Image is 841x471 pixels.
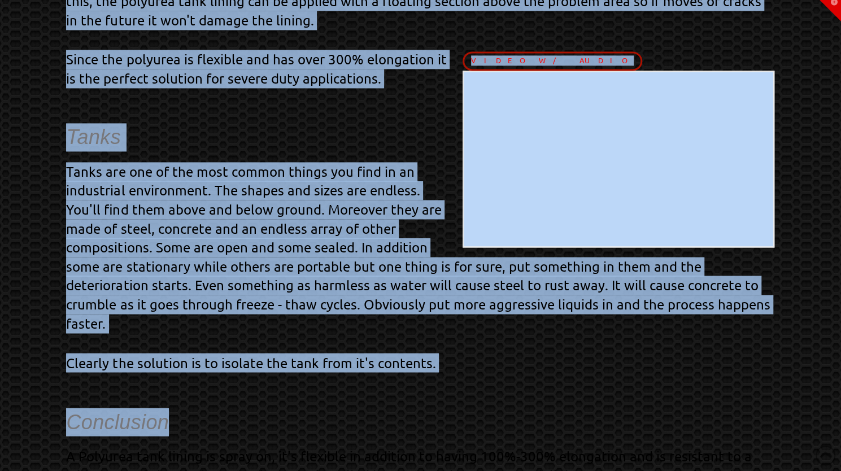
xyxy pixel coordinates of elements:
[66,353,774,372] p: Clearly the solution is to isolate the tank from it's contents.
[66,123,774,151] h5: Tanks
[463,51,642,71] a: Video w/audio
[816,446,835,465] a: Back to Top
[66,162,774,333] p: Tanks are one of the most common things you find in an industrial environment. The shapes and siz...
[66,50,774,88] p: Since the polyurea is flexible and has over 300% elongation it is the perfect solution for severe...
[66,408,774,436] h5: Conclusion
